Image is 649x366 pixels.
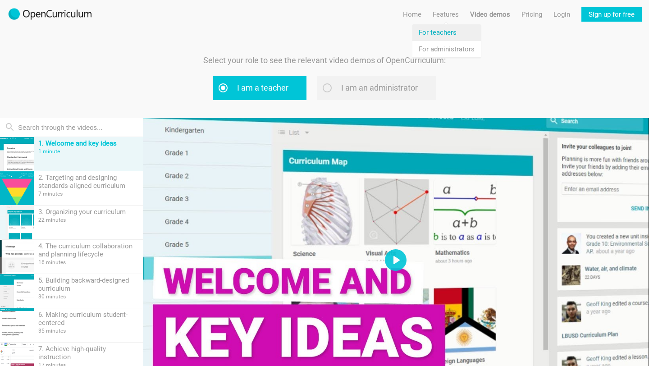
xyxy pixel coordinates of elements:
[38,191,138,197] div: 7 minutes
[412,24,481,41] a: For teachers
[38,174,138,190] div: 2. Targeting and designing standards-aligned curriculum
[317,76,436,100] label: I am an administrator
[385,249,407,271] button: Play, 1. Welcome and key ideas
[403,7,421,22] a: Home
[433,7,459,22] a: Features
[553,7,570,22] a: Login
[38,242,138,258] div: 4. The curriculum collaboration and planning lifecycle
[38,217,138,223] div: 22 minutes
[38,311,138,327] div: 6. Making curriculum student-centered
[213,76,306,100] label: I am a teacher
[38,328,138,334] div: 35 minutes
[412,41,481,57] a: For administrators
[38,345,138,361] div: 7. Achieve high-quality instruction
[176,54,473,67] p: Select your role to see the relevant video demos of OpenCurriculum:
[470,7,510,22] a: Video demos
[521,7,542,22] a: Pricing
[38,208,138,216] div: 3. Organizing your curriculum
[38,293,138,300] div: 30 minutes
[581,7,642,22] a: Sign up for free
[38,139,138,147] div: 1. Welcome and key ideas
[38,259,138,265] div: 16 minutes
[38,276,138,293] div: 5. Building backward-designed curriculum
[7,7,93,22] img: 2017-logo-m.png
[38,148,138,155] div: 1 minute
